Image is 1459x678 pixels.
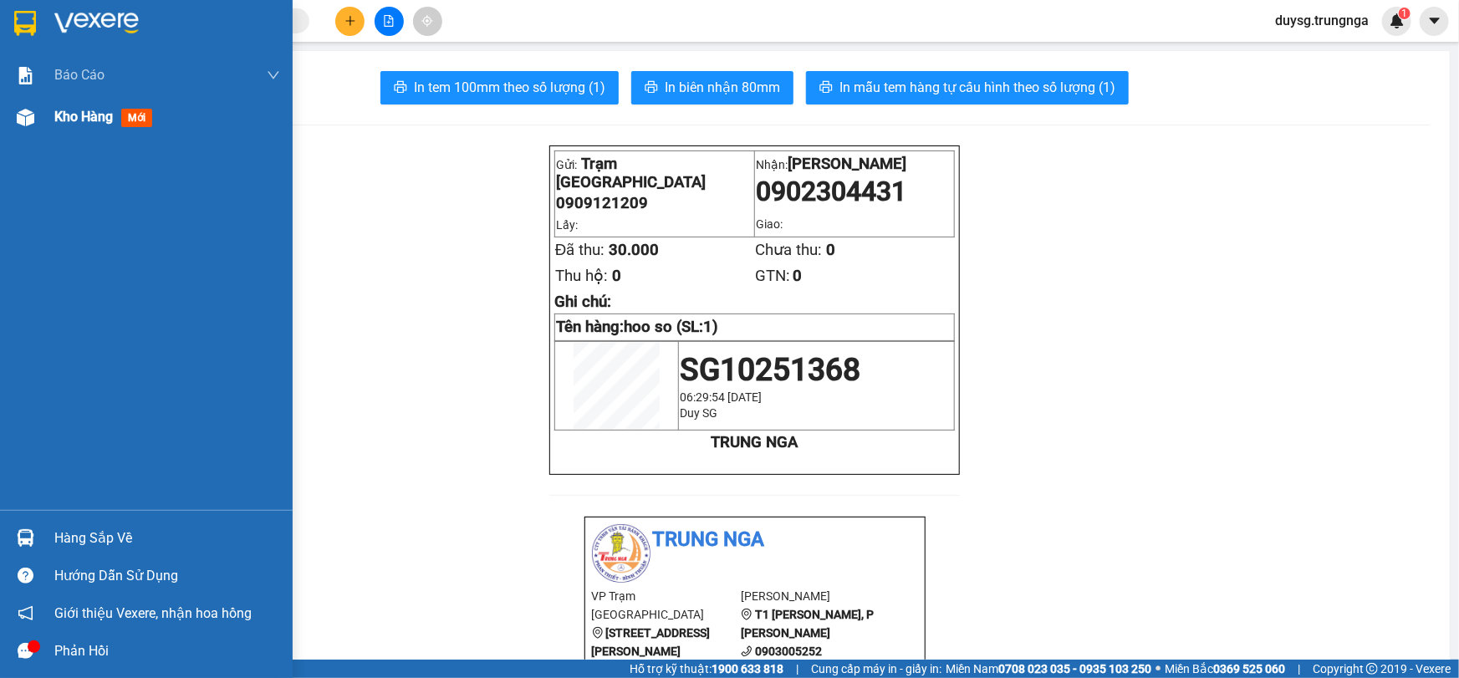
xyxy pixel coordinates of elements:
[998,662,1151,675] strong: 0708 023 035 - 0935 103 250
[1399,8,1411,19] sup: 1
[555,267,608,285] span: Thu hộ:
[612,267,621,285] span: 0
[592,524,650,583] img: logo.jpg
[839,77,1115,98] span: In mẫu tem hàng tự cấu hình theo số lượng (1)
[665,77,780,98] span: In biên nhận 80mm
[18,643,33,659] span: message
[630,660,783,678] span: Hỗ trợ kỹ thuật:
[1420,7,1449,36] button: caret-down
[680,390,762,404] span: 06:29:54 [DATE]
[375,7,404,36] button: file-add
[1155,665,1161,672] span: ⚪️
[8,71,115,126] li: VP Trạm [GEOGRAPHIC_DATA]
[554,293,611,311] span: Ghi chú:
[556,318,718,336] strong: Tên hàng:
[54,603,252,624] span: Giới thiệu Vexere, nhận hoa hồng
[413,7,442,36] button: aim
[755,267,790,285] span: GTN:
[1298,660,1300,678] span: |
[14,11,36,36] img: logo-vxr
[414,77,605,98] span: In tem 100mm theo số lượng (1)
[335,7,365,36] button: plus
[421,15,433,27] span: aim
[1262,10,1382,31] span: duysg.trungnga
[556,155,706,191] span: Trạm [GEOGRAPHIC_DATA]
[793,267,802,285] span: 0
[712,662,783,675] strong: 1900 633 818
[556,194,648,212] span: 0909121209
[1401,8,1407,19] span: 1
[1165,660,1285,678] span: Miền Bắc
[703,318,718,336] span: 1)
[115,71,222,89] li: [PERSON_NAME]
[806,71,1129,105] button: printerIn mẫu tem hàng tự cấu hình theo số lượng (1)
[592,524,918,556] li: Trung Nga
[680,351,860,388] span: SG10251368
[394,80,407,96] span: printer
[1366,663,1378,675] span: copyright
[54,563,280,589] div: Hướng dẫn sử dụng
[788,155,906,173] span: [PERSON_NAME]
[741,587,890,605] li: [PERSON_NAME]
[380,71,619,105] button: printerIn tem 100mm theo số lượng (1)
[18,605,33,621] span: notification
[624,318,718,336] span: hoo so (SL:
[741,608,874,640] b: T1 [PERSON_NAME], P [PERSON_NAME]
[17,67,34,84] img: solution-icon
[18,568,33,584] span: question-circle
[741,609,752,620] span: environment
[592,627,604,639] span: environment
[592,626,711,676] b: [STREET_ADDRESS][PERSON_NAME][PERSON_NAME]
[54,639,280,664] div: Phản hồi
[631,71,793,105] button: printerIn biên nhận 80mm
[115,93,127,105] span: environment
[826,241,835,259] span: 0
[756,217,783,231] span: Giao:
[8,8,67,67] img: logo.jpg
[115,92,217,142] b: T1 [PERSON_NAME], P [PERSON_NAME]
[755,645,822,658] b: 0903005252
[741,645,752,657] span: phone
[556,218,578,232] span: Lấy:
[1213,662,1285,675] strong: 0369 525 060
[946,660,1151,678] span: Miền Nam
[54,109,113,125] span: Kho hàng
[1390,13,1405,28] img: icon-new-feature
[344,15,356,27] span: plus
[609,241,659,259] span: 30.000
[54,526,280,551] div: Hàng sắp về
[756,176,906,207] span: 0902304431
[267,69,280,82] span: down
[592,587,742,624] li: VP Trạm [GEOGRAPHIC_DATA]
[121,109,152,127] span: mới
[8,8,242,40] li: Trung Nga
[680,406,717,420] span: Duy SG
[1427,13,1442,28] span: caret-down
[711,433,798,451] strong: TRUNG NGA
[54,64,105,85] span: Báo cáo
[17,109,34,126] img: warehouse-icon
[756,155,953,173] p: Nhận:
[811,660,941,678] span: Cung cấp máy in - giấy in:
[645,80,658,96] span: printer
[555,241,605,259] span: Đã thu:
[819,80,833,96] span: printer
[556,155,753,191] p: Gửi:
[383,15,395,27] span: file-add
[17,529,34,547] img: warehouse-icon
[755,241,822,259] span: Chưa thu:
[796,660,798,678] span: |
